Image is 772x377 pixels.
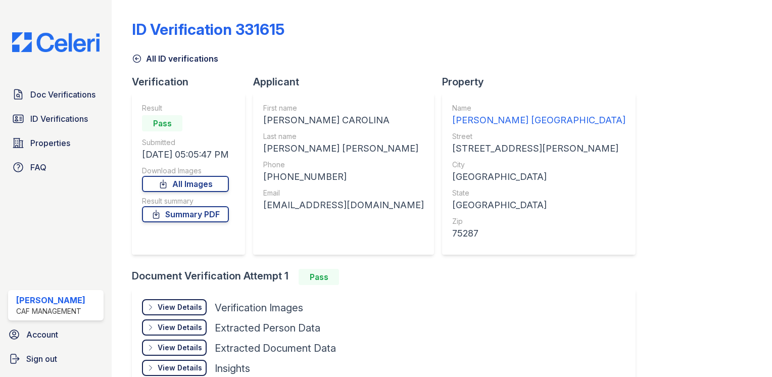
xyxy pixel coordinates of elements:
[30,137,70,149] span: Properties
[4,324,108,345] a: Account
[142,196,229,206] div: Result summary
[215,321,320,335] div: Extracted Person Data
[158,302,202,312] div: View Details
[142,115,182,131] div: Pass
[452,131,625,142] div: Street
[158,363,202,373] div: View Details
[132,20,284,38] div: ID Verification 331615
[452,188,625,198] div: State
[215,341,336,355] div: Extracted Document Data
[132,269,644,285] div: Document Verification Attempt 1
[263,160,424,170] div: Phone
[8,133,104,153] a: Properties
[263,131,424,142] div: Last name
[452,216,625,226] div: Zip
[142,166,229,176] div: Download Images
[452,170,625,184] div: [GEOGRAPHIC_DATA]
[452,226,625,241] div: 75287
[30,161,46,173] span: FAQ
[452,113,625,127] div: [PERSON_NAME] [GEOGRAPHIC_DATA]
[142,137,229,148] div: Submitted
[452,198,625,212] div: [GEOGRAPHIC_DATA]
[142,148,229,162] div: [DATE] 05:05:47 PM
[442,75,644,89] div: Property
[263,103,424,113] div: First name
[142,103,229,113] div: Result
[215,301,303,315] div: Verification Images
[8,84,104,105] a: Doc Verifications
[263,198,424,212] div: [EMAIL_ADDRESS][DOMAIN_NAME]
[452,160,625,170] div: City
[8,109,104,129] a: ID Verifications
[142,176,229,192] a: All Images
[132,75,253,89] div: Verification
[263,188,424,198] div: Email
[26,353,57,365] span: Sign out
[263,113,424,127] div: [PERSON_NAME] CAROLINA
[142,206,229,222] a: Summary PDF
[452,103,625,113] div: Name
[30,113,88,125] span: ID Verifications
[158,322,202,333] div: View Details
[8,157,104,177] a: FAQ
[299,269,339,285] div: Pass
[16,306,85,316] div: CAF Management
[215,361,250,375] div: Insights
[452,142,625,156] div: [STREET_ADDRESS][PERSON_NAME]
[263,170,424,184] div: [PHONE_NUMBER]
[26,328,58,341] span: Account
[253,75,442,89] div: Applicant
[452,103,625,127] a: Name [PERSON_NAME] [GEOGRAPHIC_DATA]
[263,142,424,156] div: [PERSON_NAME] [PERSON_NAME]
[158,343,202,353] div: View Details
[132,53,218,65] a: All ID verifications
[4,32,108,52] img: CE_Logo_Blue-a8612792a0a2168367f1c8372b55b34899dd931a85d93a1a3d3e32e68fde9ad4.png
[16,294,85,306] div: [PERSON_NAME]
[30,88,95,101] span: Doc Verifications
[4,349,108,369] a: Sign out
